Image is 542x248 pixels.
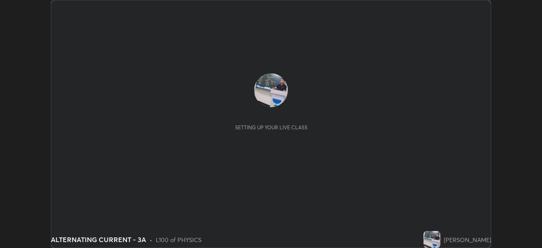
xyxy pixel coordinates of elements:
div: • [149,235,152,244]
img: f7f8f280928948d9a2a2ad2be38f05c3.jpg [254,73,288,107]
div: Setting up your live class [235,124,307,131]
div: ALTERNATING CURRENT - 3A [51,234,146,245]
div: [PERSON_NAME] [444,235,491,244]
div: L100 of PHYSICS [156,235,202,244]
img: f7f8f280928948d9a2a2ad2be38f05c3.jpg [423,231,440,248]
